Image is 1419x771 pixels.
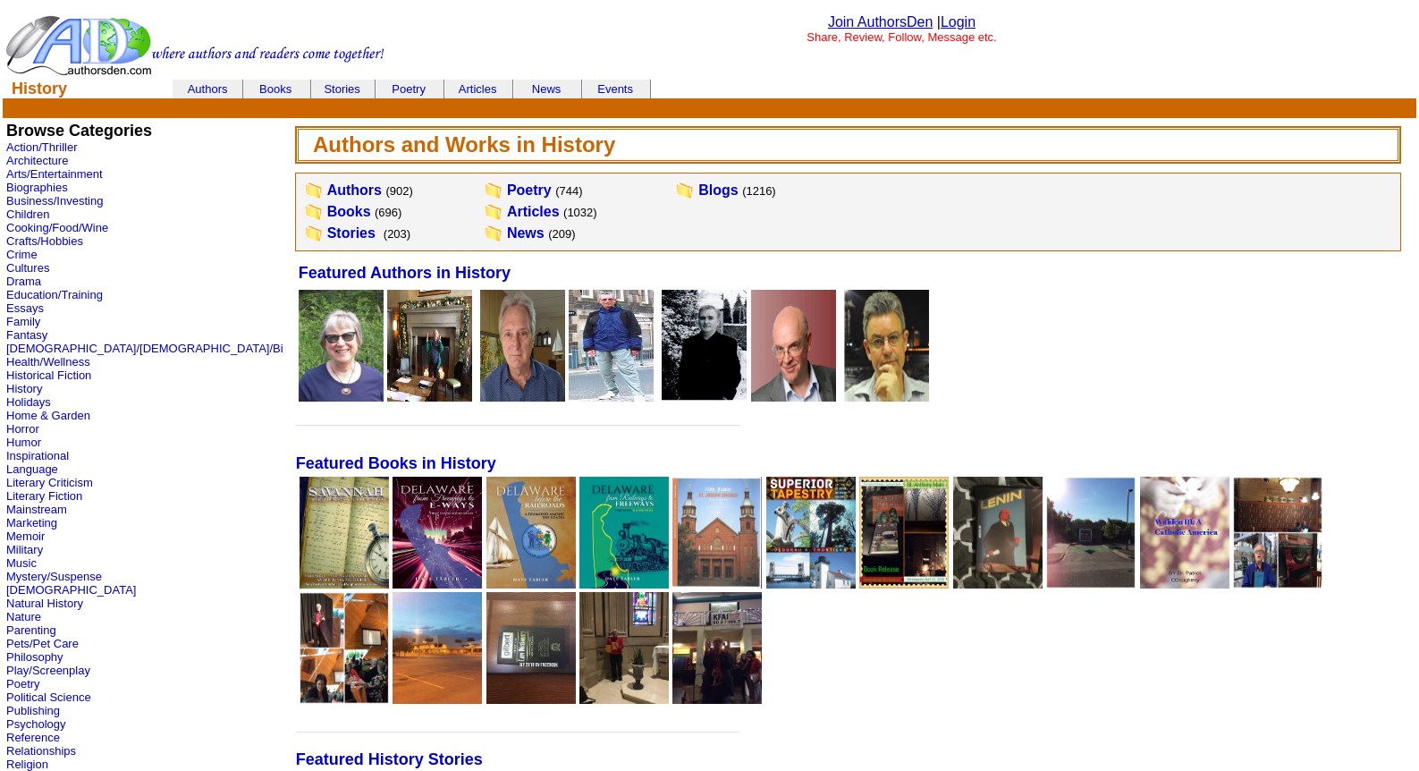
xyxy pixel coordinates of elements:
img: 80111.jpg [393,477,482,589]
a: Home & Garden [6,409,90,422]
img: 57433.jpg [662,290,747,402]
a: Miller Caldwell [751,389,836,404]
img: 78768.jpg [766,477,856,589]
a: Patrick’s Pastbook A New Abolitionist are-Founding of American History [953,576,1043,591]
a: Drama [6,275,41,288]
a: Inspirational [6,449,69,462]
a: Join AuthorsDen [828,14,933,30]
a: Delaware Before the Railroads [486,576,576,591]
img: 40506.jpg [569,290,654,402]
a: Patrick's Unfinished: A Intellectual History [1233,576,1322,591]
a: This Side of Paradise Hyperlink/Hypertext [859,576,949,591]
a: Sam Vaknin [844,389,929,404]
img: 79532.jpg [486,477,576,589]
b: Authors and Works in History [313,132,615,157]
a: Superior Tapestry: Weaving the Threads of Upper Michigan History [766,576,856,591]
a: Mainstream [6,503,67,516]
a: Business/Investing [6,194,103,208]
a: Religion [6,758,48,771]
font: Featured History Stories [296,750,483,768]
a: Articles [507,204,560,219]
img: 1402.jpg [299,290,384,402]
a: Marketing [6,516,57,530]
a: [DEMOGRAPHIC_DATA] [6,583,136,597]
a: News [532,82,562,96]
a: Memoir [6,530,45,543]
a: Nature [6,610,41,623]
a: Political Science [6,691,91,704]
img: header_logo2.gif [5,14,384,77]
img: WorksFolder.gif [484,182,503,199]
a: Walden III: A Catholic America [1140,576,1229,591]
a: Savannah: Brokers, Bankers, and Bay Lane (edited by Aberjhani) [300,576,389,591]
a: Books [259,82,291,96]
a: Philosophy [6,650,63,664]
font: (744) [555,184,582,198]
a: Events [597,82,633,96]
font: (696) [375,206,401,219]
img: 69511.jpeg [859,477,949,589]
font: (1216) [742,184,776,198]
img: WorksFolder.gif [304,182,324,199]
a: Literary Fiction [6,489,82,503]
a: Featured History Stories [296,752,483,767]
img: WorksFolder.gif [675,182,695,199]
a: Publishing [6,704,60,717]
img: 177330.jpeg [387,290,472,402]
a: Military [6,543,43,556]
a: Cooking/Food/Wine [6,221,108,234]
img: 60101.jpg [1140,477,1229,589]
img: WorksFolder.gif [484,203,503,221]
a: Deborah Frontiera [299,389,384,404]
a: Stories [327,225,376,241]
a: Play/Screenplay [6,664,90,677]
font: Share, Review, Follow, Message etc. [807,30,996,44]
a: Login [941,14,976,30]
a: Relationships [6,744,76,758]
a: Essays [6,301,44,315]
a: Minnesota Anschluss/ Shiloh #3431 Dead Murdered from 2001-2010 [1046,576,1136,591]
font: (1032) [563,206,597,219]
a: Holidays [6,395,51,409]
img: 76542.jpeg [579,592,669,704]
a: Family [6,315,40,328]
a: Poetry [6,677,40,691]
a: Children [6,208,49,221]
a: Borderline Anti-Memory PastBook [486,691,576,707]
img: 68259.jpeg [1046,477,1136,589]
img: 78299.jpeg [953,477,1043,589]
a: Stories [324,82,359,96]
a: Dave Tabler [480,389,565,404]
a: Historical Fiction [6,369,91,382]
img: 76059.jpeg [486,592,576,704]
a: Health/Wellness [6,355,90,369]
a: Mystery/Suspense [6,570,102,583]
a: News [507,225,545,241]
a: Horror [6,422,39,436]
a: Crafts/Hobbies [6,234,83,248]
a: Cultures [6,261,49,275]
img: WorksFolder.gif [304,203,324,221]
img: 23276.gif [751,290,836,402]
a: Books [327,204,371,219]
img: 79253.jpg [672,477,762,589]
a: 150th Jubilee St. Joseph Church, Lake Linden MI [672,576,762,591]
a: Language [6,462,58,476]
a: History [6,382,42,395]
a: Featured Books in History [296,456,496,471]
a: Psychology [6,717,65,731]
a: Reference [6,731,60,744]
img: 222440.jpg [480,290,565,402]
a: Music [6,556,37,570]
img: 68274.jpeg [300,592,389,704]
a: Blogs [698,182,738,198]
